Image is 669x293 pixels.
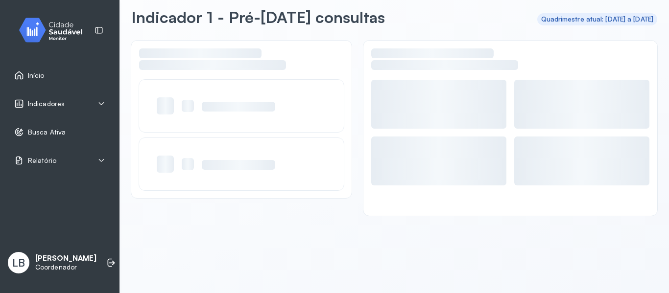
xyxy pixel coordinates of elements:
a: Busca Ativa [14,127,105,137]
p: Coordenador [35,263,96,271]
div: Resumo dos indivíduos [371,48,649,80]
span: Início [28,71,45,80]
p: [PERSON_NAME] [35,254,96,263]
a: Início [14,70,105,80]
span: LB [12,256,25,269]
p: Indicador 1 - Pré-[DATE] consultas [131,7,385,27]
img: monitor.svg [10,16,98,45]
div: Pontos de atenção [139,48,344,80]
span: Relatório [28,157,56,165]
span: Busca Ativa [28,128,66,136]
div: Quadrimestre atual: [DATE] a [DATE] [541,15,654,23]
span: Indicadores [28,100,65,108]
